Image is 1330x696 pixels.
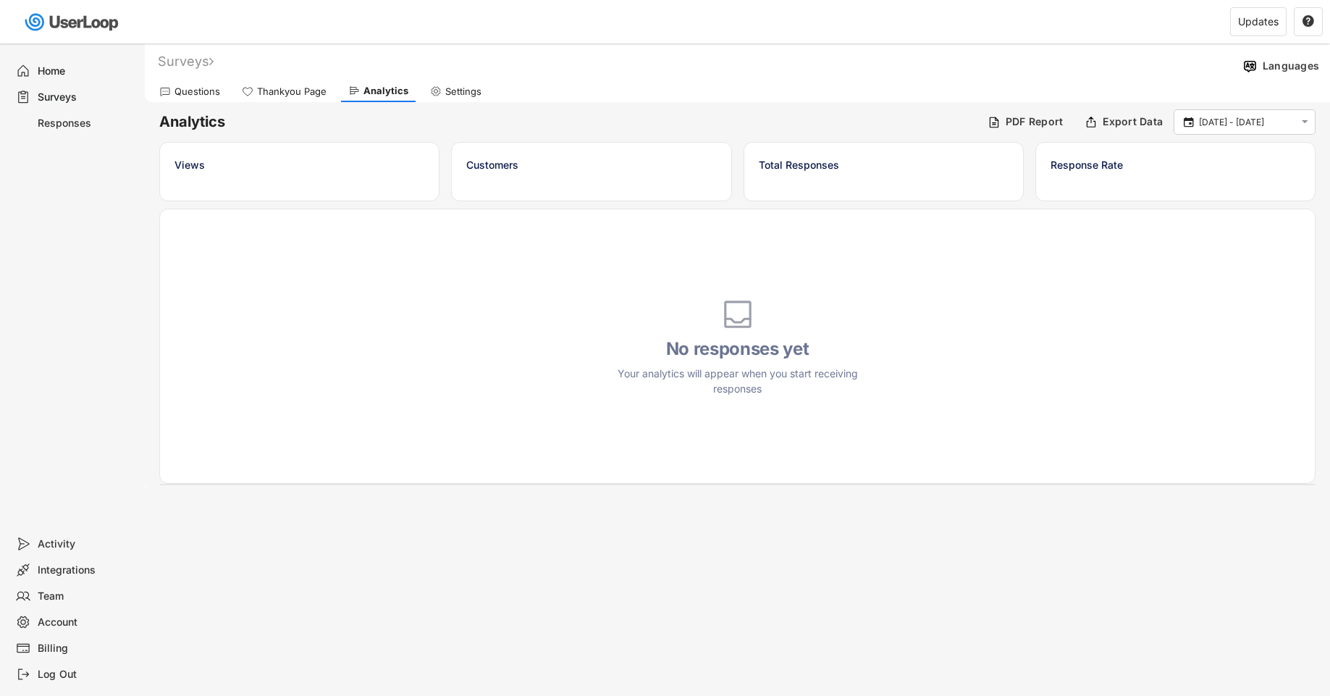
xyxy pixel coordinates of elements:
[1051,157,1300,172] div: Response Rate
[1238,17,1279,27] div: Updates
[1242,59,1258,74] img: Language%20Icon.svg
[363,85,408,97] div: Analytics
[1298,116,1311,128] button: 
[22,7,124,37] img: userloop-logo-01.svg
[607,338,868,360] h4: No responses yet
[38,668,133,682] div: Log Out
[38,616,133,629] div: Account
[759,157,1009,172] div: Total Responses
[174,157,424,172] div: Views
[38,563,133,577] div: Integrations
[607,366,868,396] div: Your analytics will appear when you start receiving responses
[1184,115,1194,128] text: 
[1302,116,1308,128] text: 
[38,64,133,78] div: Home
[1263,59,1319,72] div: Languages
[1302,15,1315,28] button: 
[38,590,133,603] div: Team
[38,537,133,551] div: Activity
[257,85,327,98] div: Thankyou Page
[445,85,481,98] div: Settings
[1182,116,1195,129] button: 
[1103,115,1163,128] div: Export Data
[174,85,220,98] div: Questions
[1199,115,1295,130] input: Select Date Range
[38,91,133,104] div: Surveys
[38,642,133,655] div: Billing
[158,53,214,70] div: Surveys
[38,117,133,130] div: Responses
[1006,115,1064,128] div: PDF Report
[466,157,716,172] div: Customers
[1302,14,1314,28] text: 
[159,112,977,132] h6: Analytics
